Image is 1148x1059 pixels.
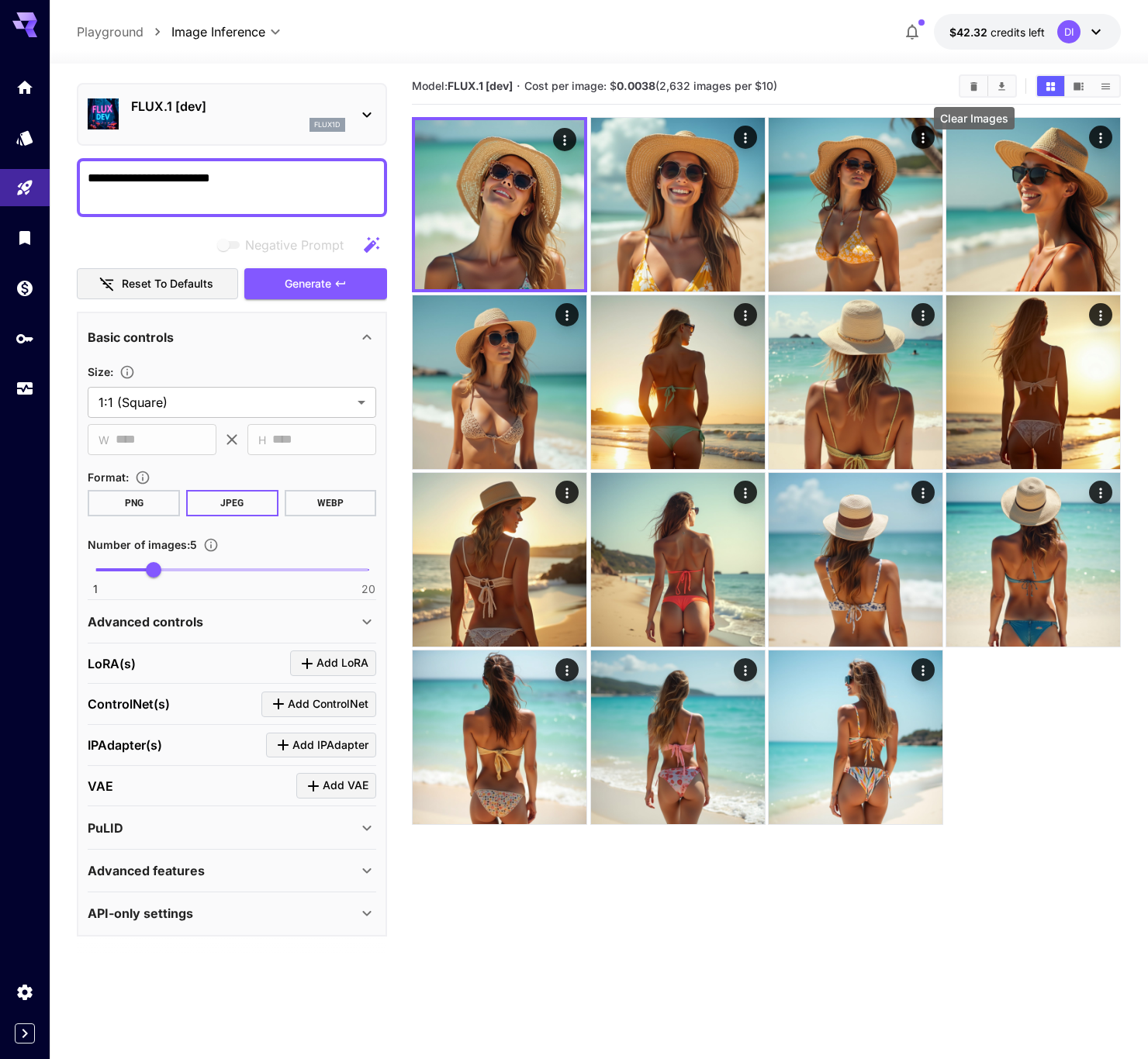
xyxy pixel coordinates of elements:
button: Download All [988,76,1015,96]
span: Add LoRA [316,654,368,673]
span: Format : [88,471,129,484]
div: Actions [911,481,935,504]
div: Advanced features [88,852,376,889]
div: Actions [555,658,579,681]
button: Reset to defaults [77,268,238,300]
div: FLUX.1 [dev]flux1d [88,91,376,138]
button: Choose the file format for the output image. [129,470,157,485]
img: Z [769,118,942,291]
div: Show images in grid viewShow images in video viewShow images in list view [1036,74,1121,98]
a: Playground [77,22,143,41]
div: Actions [555,303,579,326]
div: Actions [555,481,579,504]
span: 1:1 (Square) [99,393,351,412]
span: H [258,431,266,449]
div: Settings [16,982,34,1002]
img: Z [946,473,1120,647]
div: DI [1057,20,1081,43]
div: Actions [1089,481,1112,504]
img: Z [769,473,942,647]
span: 1 [93,581,98,597]
div: $42.32226 [949,24,1045,40]
div: Actions [733,658,756,681]
div: Actions [553,128,576,151]
span: Generate [285,274,331,294]
p: FLUX.1 [dev] [131,97,345,116]
img: Z [946,295,1120,469]
p: Advanced features [88,861,205,880]
div: Actions [1089,303,1112,326]
button: JPEG [186,490,278,516]
div: Playground [16,173,34,192]
button: Clear Images [960,76,987,96]
div: Advanced controls [88,603,376,640]
button: Generate [244,268,387,300]
span: credits left [991,26,1045,39]
div: Actions [733,481,756,504]
span: Size : [88,365,113,378]
b: FLUX.1 [dev] [448,79,513,92]
button: Click to add IPAdapter [266,733,376,758]
div: Wallet [16,278,34,298]
div: Actions [733,126,756,149]
span: Add VAE [323,776,368,795]
span: Model: [412,79,513,92]
div: API-only settings [88,895,376,932]
div: Actions [1089,126,1112,149]
img: Z [415,120,584,289]
p: API-only settings [88,904,193,923]
div: Actions [911,126,935,149]
p: flux1d [314,119,341,130]
p: · [517,77,520,95]
b: 0.0038 [617,79,655,92]
img: 9k= [591,295,765,469]
p: LoRA(s) [88,654,136,673]
img: Z [591,473,765,647]
span: Number of images : 5 [88,538,197,551]
img: Z [413,473,586,647]
button: Expand sidebar [15,1023,35,1043]
nav: breadcrumb [77,22,171,41]
button: Show images in grid view [1037,76,1064,96]
button: WEBP [285,490,377,516]
div: Clear Images [934,107,1015,129]
span: Negative prompts are not compatible with the selected model. [214,235,356,254]
span: Cost per image: $ (2,632 images per $10) [524,79,777,92]
div: Basic controls [88,319,376,356]
p: PuLID [88,819,123,837]
div: Models [16,128,34,147]
button: Show images in video view [1065,76,1092,96]
img: 9k= [591,650,765,824]
div: Clear ImagesDownload All [959,74,1017,98]
p: Advanced controls [88,612,203,631]
p: Basic controls [88,328,174,347]
button: Specify how many images to generate in a single request. Each image generation will be charged se... [197,537,225,553]
button: Show images in list view [1092,76,1119,96]
span: 20 [361,581,375,597]
button: Click to add ControlNet [261,692,376,717]
div: Library [16,228,34,247]
span: Add ControlNet [288,695,368,714]
button: Click to add LoRA [290,650,376,676]
span: $42.32 [949,26,991,39]
p: ControlNet(s) [88,695,170,713]
span: Add IPAdapter [292,736,368,755]
span: W [99,431,109,449]
img: 2Q== [946,118,1120,291]
img: Z [769,650,942,824]
img: 2Q== [591,118,765,291]
span: Image Inference [171,22,265,41]
img: Z [769,295,942,469]
img: Z [413,650,586,824]
button: $42.32226DI [934,14,1121,50]
div: Actions [911,303,935,326]
p: IPAdapter(s) [88,736,162,754]
button: Click to add VAE [296,773,376,799]
span: Negative Prompt [245,236,344,254]
div: API Keys [16,329,34,348]
img: 2Q== [413,295,586,469]
div: Actions [911,658,935,681]
div: Home [16,78,34,97]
